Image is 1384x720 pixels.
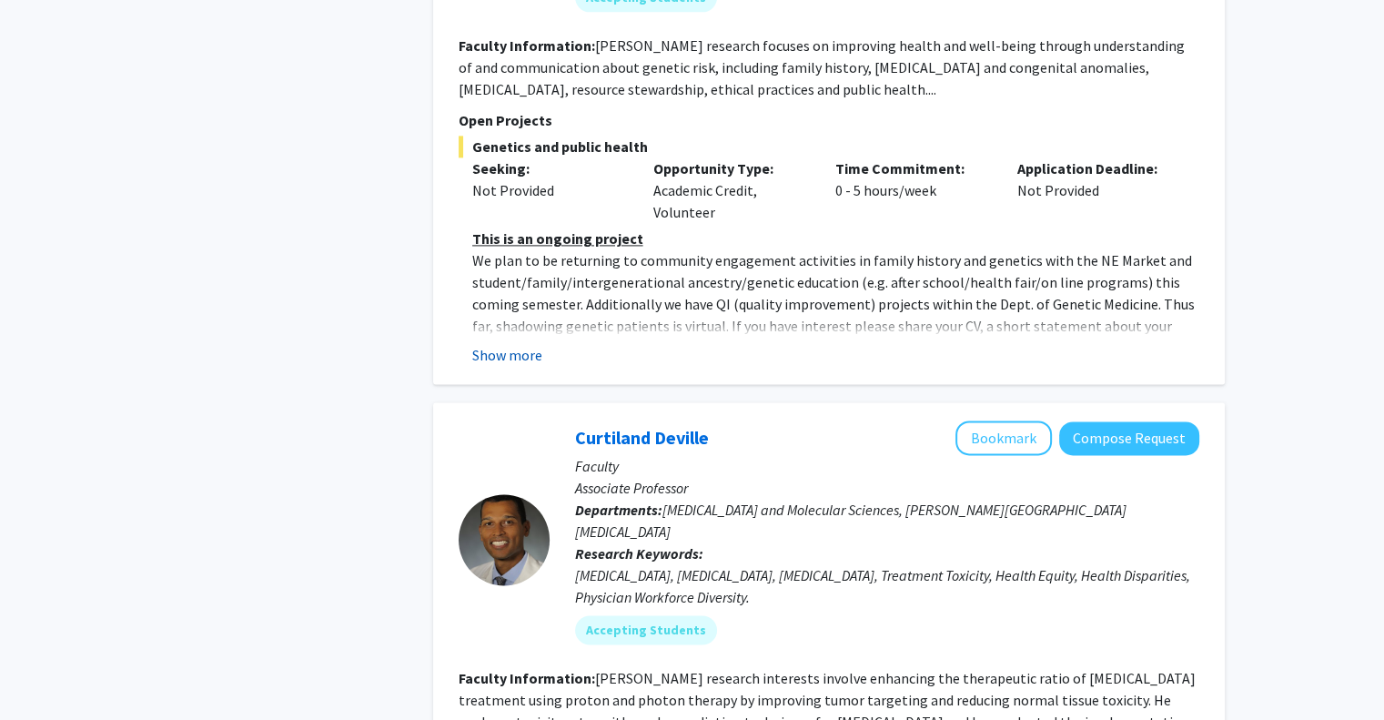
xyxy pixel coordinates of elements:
button: Show more [472,344,542,366]
p: Opportunity Type: [653,157,808,179]
div: Academic Credit, Volunteer [640,157,822,223]
p: Application Deadline: [1017,157,1172,179]
p: Open Projects [459,109,1199,131]
div: Not Provided [1004,157,1186,223]
div: Not Provided [472,179,627,201]
p: Seeking: [472,157,627,179]
a: Curtiland Deville [575,426,709,449]
b: Research Keywords: [575,544,703,563]
p: Associate Professor [575,477,1199,499]
p: We plan to be returning to community engagement activities in family history and genetics with th... [472,249,1199,380]
mat-chip: Accepting Students [575,615,717,644]
span: Genetics and public health [459,136,1199,157]
div: 0 - 5 hours/week [822,157,1004,223]
p: Faculty [575,455,1199,477]
b: Departments: [575,501,662,519]
button: Compose Request to Curtiland Deville [1059,421,1199,455]
b: Faculty Information: [459,669,595,687]
b: Faculty Information: [459,36,595,55]
span: [MEDICAL_DATA] and Molecular Sciences, [PERSON_NAME][GEOGRAPHIC_DATA][MEDICAL_DATA] [575,501,1126,541]
iframe: Chat [14,638,77,706]
div: [MEDICAL_DATA], [MEDICAL_DATA], [MEDICAL_DATA], Treatment Toxicity, Health Equity, Health Dispari... [575,564,1199,608]
button: Add Curtiland Deville to Bookmarks [955,421,1052,455]
p: Time Commitment: [835,157,990,179]
u: This is an ongoing project [472,229,643,248]
fg-read-more: [PERSON_NAME] research focuses on improving health and well-being through understanding of and co... [459,36,1185,98]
